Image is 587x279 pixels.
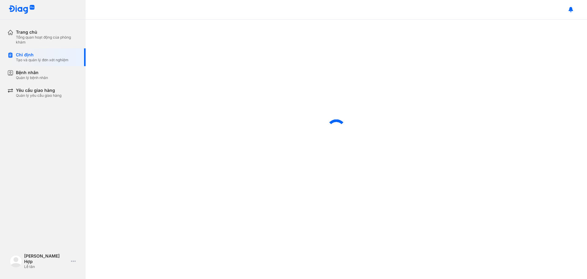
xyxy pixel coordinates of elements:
[16,93,61,98] div: Quản lý yêu cầu giao hàng
[16,58,68,62] div: Tạo và quản lý đơn xét nghiệm
[10,255,22,267] img: logo
[16,70,48,75] div: Bệnh nhân
[16,29,78,35] div: Trang chủ
[16,52,68,58] div: Chỉ định
[24,264,68,269] div: Lễ tân
[16,75,48,80] div: Quản lý bệnh nhân
[16,88,61,93] div: Yêu cầu giao hàng
[24,253,68,264] div: [PERSON_NAME] Hợp
[16,35,78,45] div: Tổng quan hoạt động của phòng khám
[9,5,35,14] img: logo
